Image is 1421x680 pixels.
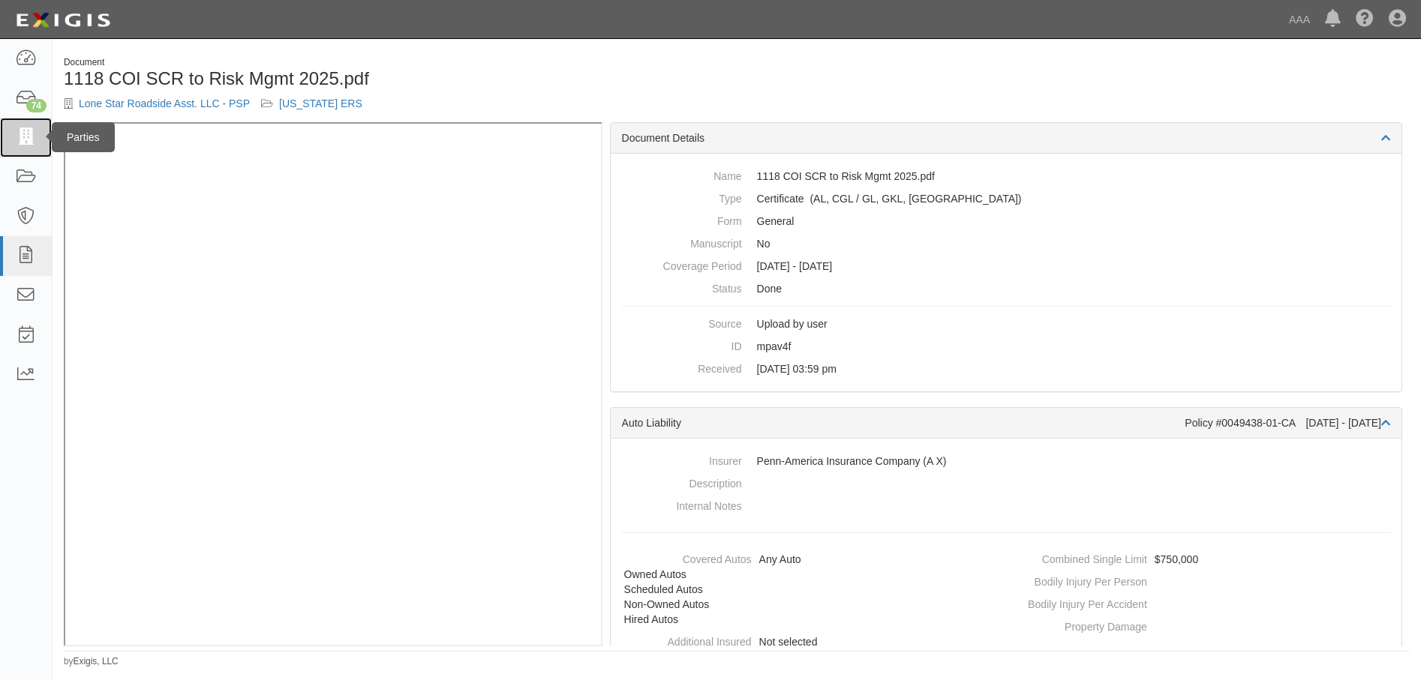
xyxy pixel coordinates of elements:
[1185,415,1390,430] div: Policy #0049438-01-CA [DATE] - [DATE]
[1012,548,1395,571] dd: $750,000
[622,277,1390,300] dd: Done
[622,165,742,184] dt: Name
[622,358,1390,380] dd: [DATE] 03:59 pm
[622,313,1390,335] dd: Upload by user
[622,210,742,229] dt: Form
[279,97,362,109] a: [US_STATE] ERS
[622,255,1390,277] dd: [DATE] - [DATE]
[622,232,1390,255] dd: No
[11,7,115,34] img: logo-5460c22ac91f19d4615b14bd174203de0afe785f0fc80cf4dbbc73dc1793850b.png
[622,232,742,251] dt: Manuscript
[1281,4,1317,34] a: AAA
[74,656,119,667] a: Exigis, LLC
[622,472,742,491] dt: Description
[1012,616,1147,634] dt: Property Damage
[622,255,742,274] dt: Coverage Period
[622,450,742,469] dt: Insurer
[622,187,742,206] dt: Type
[611,123,1401,154] div: Document Details
[622,495,742,514] dt: Internal Notes
[64,56,726,69] div: Document
[622,335,1390,358] dd: mpav4f
[622,313,742,331] dt: Source
[617,548,752,567] dt: Covered Autos
[622,210,1390,232] dd: General
[617,548,1000,631] dd: Any Auto, Owned Autos, Scheduled Autos, Non-Owned Autos, Hired Autos
[26,99,47,112] div: 74
[622,450,1390,472] dd: Penn-America Insurance Company (A X)
[617,631,752,649] dt: Additional Insured
[622,358,742,376] dt: Received
[622,335,742,354] dt: ID
[64,69,726,88] h1: 1118 COI SCR to Risk Mgmt 2025.pdf
[1012,548,1147,567] dt: Combined Single Limit
[622,415,1185,430] div: Auto Liability
[64,655,119,668] small: by
[1012,593,1147,612] dt: Bodily Injury Per Accident
[79,97,250,109] a: Lone Star Roadside Asst. LLC - PSP
[622,187,1390,210] dd: Auto Liability Commercial General Liability / Garage Liability Garage Keepers Liability On-Hook
[1012,571,1147,589] dt: Bodily Injury Per Person
[1356,10,1374,28] i: Help Center - Complianz
[622,277,742,296] dt: Status
[52,122,115,152] div: Parties
[622,165,1390,187] dd: 1118 COI SCR to Risk Mgmt 2025.pdf
[617,631,1000,653] dd: Not selected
